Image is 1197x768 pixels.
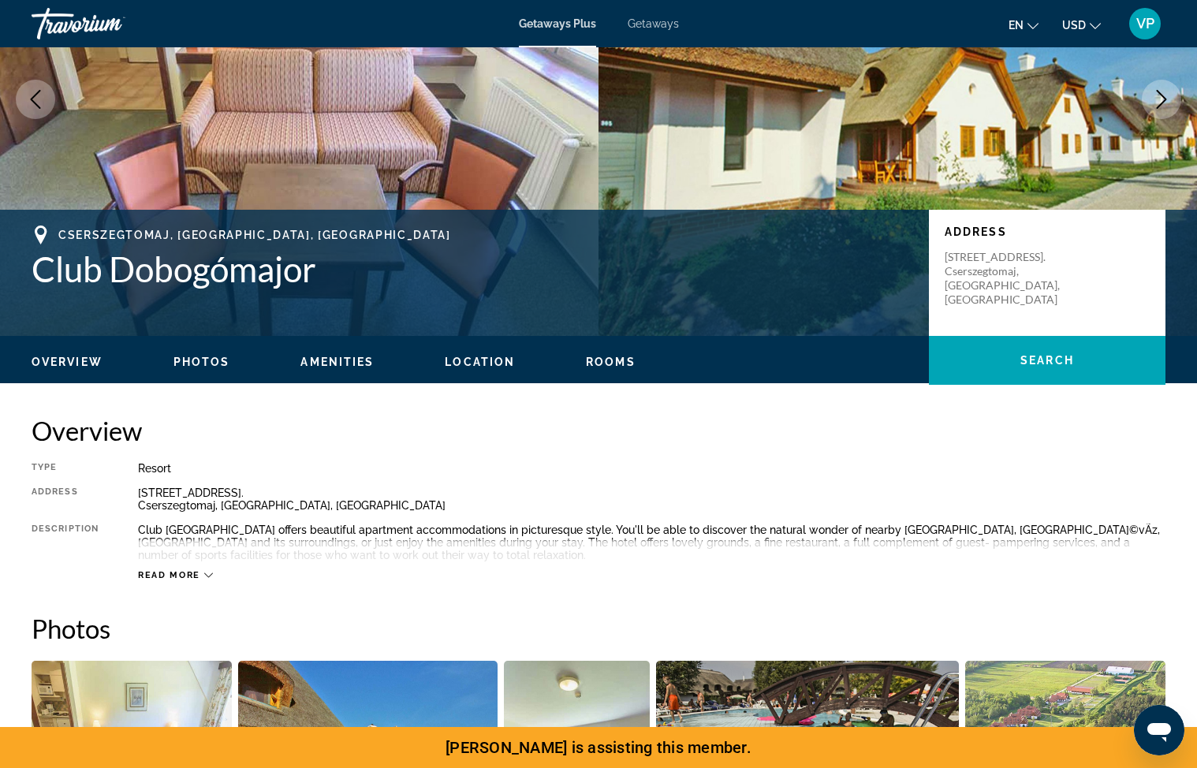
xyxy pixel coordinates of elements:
[138,570,200,580] span: Read more
[32,355,103,369] button: Overview
[445,356,515,368] span: Location
[32,3,189,44] a: Travorium
[300,356,374,368] span: Amenities
[586,356,636,368] span: Rooms
[628,17,679,30] a: Getaways
[173,355,230,369] button: Photos
[1062,13,1101,36] button: Change currency
[32,415,1165,446] h2: Overview
[32,462,99,475] div: Type
[1009,19,1024,32] span: en
[58,229,451,241] span: Cserszegtomaj, [GEOGRAPHIC_DATA], [GEOGRAPHIC_DATA]
[173,356,230,368] span: Photos
[1134,705,1184,755] iframe: Button to launch messaging window
[32,356,103,368] span: Overview
[1009,13,1039,36] button: Change language
[32,487,99,512] div: Address
[445,355,515,369] button: Location
[1062,19,1086,32] span: USD
[586,355,636,369] button: Rooms
[1124,7,1165,40] button: User Menu
[32,524,99,561] div: Description
[300,355,374,369] button: Amenities
[32,613,1165,644] h2: Photos
[929,336,1165,385] button: Search
[519,17,596,30] a: Getaways Plus
[16,80,55,119] button: Previous image
[945,250,1071,307] p: [STREET_ADDRESS]. Cserszegtomaj, [GEOGRAPHIC_DATA], [GEOGRAPHIC_DATA]
[1142,80,1181,119] button: Next image
[138,569,213,581] button: Read more
[32,248,913,289] h1: Club Dobogómajor
[1136,16,1154,32] span: VP
[446,738,751,757] span: [PERSON_NAME] is assisting this member.
[1020,354,1074,367] span: Search
[138,487,1165,512] div: [STREET_ADDRESS]. Cserszegtomaj, [GEOGRAPHIC_DATA], [GEOGRAPHIC_DATA]
[945,226,1150,238] p: Address
[138,524,1165,561] div: Club [GEOGRAPHIC_DATA] offers beautiful apartment accommodations in picturesque style. You'll be ...
[138,462,1165,475] div: Resort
